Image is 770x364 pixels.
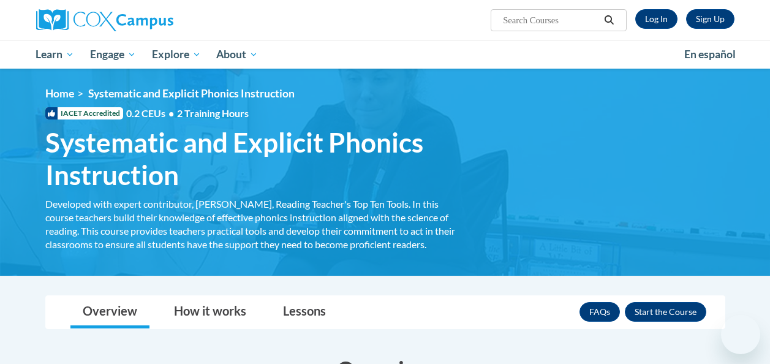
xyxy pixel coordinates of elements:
a: Engage [82,40,144,69]
div: Developed with expert contributor, [PERSON_NAME], Reading Teacher's Top Ten Tools. In this course... [45,197,468,251]
a: Explore [144,40,209,69]
a: Log In [635,9,678,29]
a: FAQs [579,302,620,322]
span: Systematic and Explicit Phonics Instruction [45,126,468,191]
span: • [168,107,174,119]
span: Learn [36,47,74,62]
span: IACET Accredited [45,107,123,119]
a: About [208,40,266,69]
button: Search [600,13,618,28]
a: En español [676,42,744,67]
span: 2 Training Hours [177,107,249,119]
input: Search Courses [502,13,600,28]
img: Cox Campus [36,9,173,31]
a: Home [45,87,74,100]
span: Systematic and Explicit Phonics Instruction [88,87,295,100]
a: How it works [162,296,259,328]
span: En español [684,48,736,61]
a: Overview [70,296,149,328]
a: Register [686,9,734,29]
a: Lessons [271,296,338,328]
div: Main menu [27,40,744,69]
span: Explore [152,47,201,62]
span: Engage [90,47,136,62]
span: 0.2 CEUs [126,107,249,120]
button: Enroll [625,302,706,322]
span: About [216,47,258,62]
iframe: Button to launch messaging window [721,315,760,354]
a: Cox Campus [36,9,257,31]
a: Learn [28,40,83,69]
